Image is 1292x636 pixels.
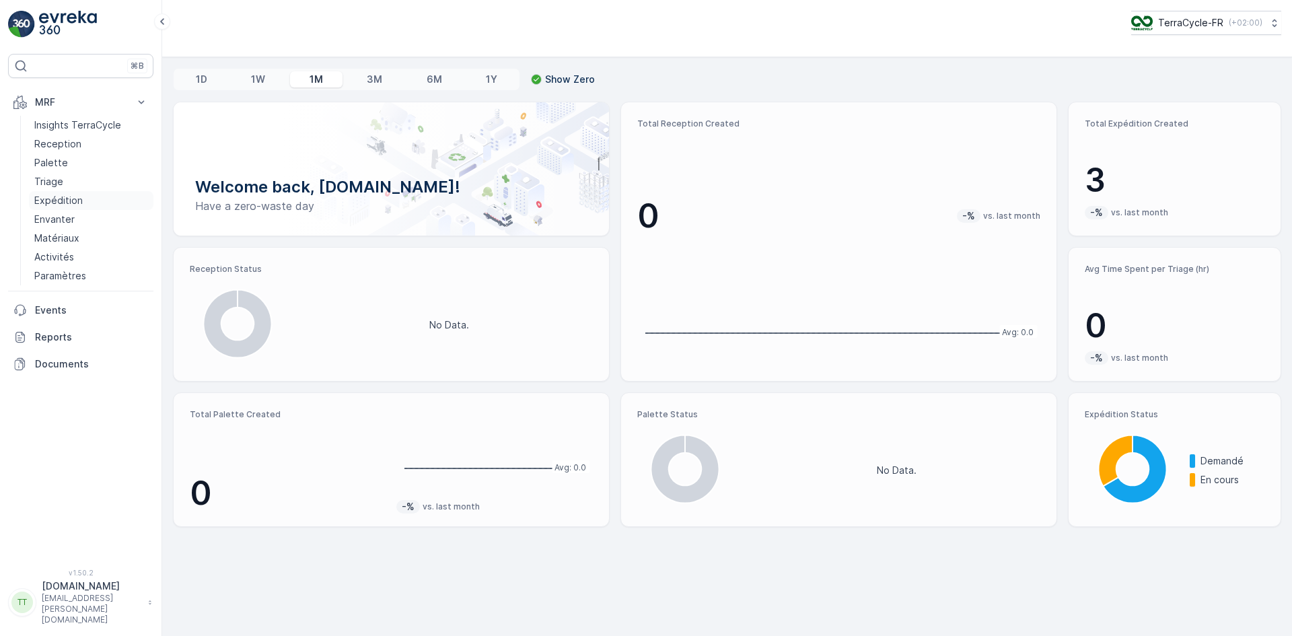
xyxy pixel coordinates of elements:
[367,73,382,86] p: 3M
[1200,454,1264,468] p: Demandé
[29,153,153,172] a: Palette
[34,250,74,264] p: Activités
[34,194,83,207] p: Expédition
[637,196,659,236] p: 0
[34,175,63,188] p: Triage
[195,176,587,198] p: Welcome back, [DOMAIN_NAME]!
[1085,118,1264,129] p: Total Expédition Created
[1085,409,1264,420] p: Expédition Status
[29,135,153,153] a: Reception
[877,464,917,477] p: No Data.
[34,232,79,245] p: Matériaux
[34,213,75,226] p: Envanter
[8,324,153,351] a: Reports
[1111,353,1168,363] p: vs. last month
[29,191,153,210] a: Expédition
[39,11,97,38] img: logo_light-DOdMpM7g.png
[1111,207,1168,218] p: vs. last month
[29,267,153,285] a: Paramètres
[1085,160,1264,201] p: 3
[423,501,480,512] p: vs. last month
[961,209,976,223] p: -%
[1158,16,1223,30] p: TerraCycle-FR
[1089,206,1104,219] p: -%
[637,409,1040,420] p: Palette Status
[34,156,68,170] p: Palette
[8,11,35,38] img: logo
[29,229,153,248] a: Matériaux
[34,137,81,151] p: Reception
[400,500,416,514] p: -%
[131,61,144,71] p: ⌘B
[1131,15,1153,30] img: TC_H152nZO.png
[29,116,153,135] a: Insights TerraCycle
[34,269,86,283] p: Paramètres
[190,264,593,275] p: Reception Status
[190,409,386,420] p: Total Palette Created
[190,473,386,514] p: 0
[429,318,469,332] p: No Data.
[637,118,1040,129] p: Total Reception Created
[310,73,323,86] p: 1M
[427,73,442,86] p: 6M
[35,304,148,317] p: Events
[8,569,153,577] span: v 1.50.2
[1229,17,1262,28] p: ( +02:00 )
[42,579,141,593] p: [DOMAIN_NAME]
[8,89,153,116] button: MRF
[8,297,153,324] a: Events
[195,198,587,214] p: Have a zero-waste day
[1131,11,1281,35] button: TerraCycle-FR(+02:00)
[1085,264,1264,275] p: Avg Time Spent per Triage (hr)
[35,330,148,344] p: Reports
[1089,351,1104,365] p: -%
[35,96,127,109] p: MRF
[251,73,265,86] p: 1W
[34,118,121,132] p: Insights TerraCycle
[8,351,153,378] a: Documents
[42,593,141,625] p: [EMAIL_ADDRESS][PERSON_NAME][DOMAIN_NAME]
[29,210,153,229] a: Envanter
[545,73,595,86] p: Show Zero
[29,248,153,267] a: Activités
[8,579,153,625] button: TT[DOMAIN_NAME][EMAIL_ADDRESS][PERSON_NAME][DOMAIN_NAME]
[35,357,148,371] p: Documents
[29,172,153,191] a: Triage
[196,73,207,86] p: 1D
[11,592,33,613] div: TT
[486,73,497,86] p: 1Y
[983,211,1040,221] p: vs. last month
[1085,306,1264,346] p: 0
[1200,473,1264,487] p: En cours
